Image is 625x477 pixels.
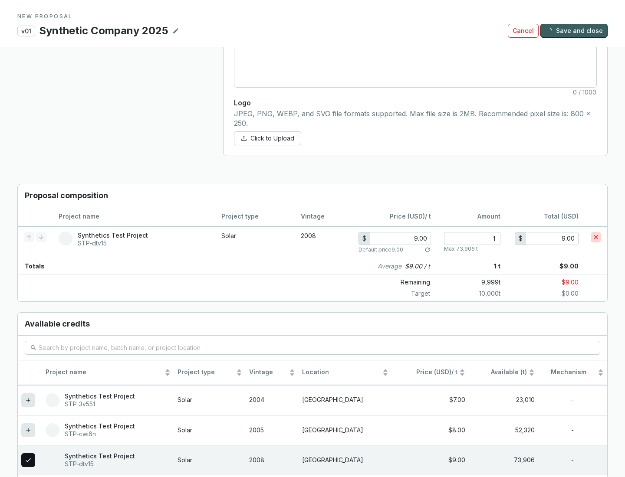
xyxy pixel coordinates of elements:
[39,23,169,38] p: Synthetic Company 2025
[515,232,526,245] div: $
[395,368,457,376] span: / t
[17,13,608,20] p: NEW PROPOSAL
[234,98,597,108] p: Logo
[378,262,401,271] i: Average
[469,445,538,475] td: 73,906
[65,430,135,438] p: STP-cwi6n
[359,289,437,298] p: Target
[538,415,607,445] td: -
[302,456,388,464] p: [GEOGRAPHIC_DATA]
[538,385,607,415] td: -
[65,392,135,400] p: Synthetics Test Project
[42,360,174,385] th: Project name
[246,360,299,385] th: Vintage
[18,258,45,274] p: Totals
[246,445,299,475] td: 2008
[302,368,381,376] span: Location
[215,207,295,226] th: Project type
[359,232,370,245] div: $
[65,452,135,460] p: Synthetics Test Project
[249,368,287,376] span: Vintage
[513,26,534,35] span: Cancel
[395,456,465,464] div: $9.00
[395,396,465,404] div: $7.00
[234,131,301,145] button: Click to Upload
[295,226,352,258] td: 2008
[299,360,392,385] th: Location
[538,445,607,475] td: -
[416,368,451,376] span: Price (USD)
[250,134,294,143] span: Click to Upload
[65,422,135,430] p: Synthetics Test Project
[500,258,607,274] p: $9.00
[542,368,596,376] span: Mechanism
[538,360,607,385] th: Mechanism
[53,207,215,226] th: Project name
[174,385,245,415] td: Solar
[78,239,148,247] p: STP-dtv15
[359,276,437,288] p: Remaining
[437,289,500,298] p: 10,000 t
[437,258,500,274] p: 1 t
[174,415,245,445] td: Solar
[18,184,607,207] h3: Proposal composition
[78,232,148,239] p: Synthetics Test Project
[544,212,579,220] span: Total (USD)
[405,262,430,271] p: $9.00 / t
[65,400,135,408] p: STP-3v551
[215,226,295,258] td: Solar
[17,26,35,36] p: v01
[246,415,299,445] td: 2005
[18,313,607,336] h3: Available credits
[174,445,245,475] td: Solar
[472,368,527,376] span: Available (t)
[469,360,538,385] th: Available (t)
[174,360,245,385] th: Project type
[500,289,607,298] p: $0.00
[178,368,234,376] span: Project type
[546,28,552,34] span: loading
[46,368,163,376] span: Project name
[500,276,607,288] p: $9.00
[246,385,299,415] td: 2004
[241,135,247,141] span: upload
[437,207,507,226] th: Amount
[556,26,603,35] span: Save and close
[444,245,478,252] p: Max 73,906 t
[395,426,465,435] div: $8.00
[469,415,538,445] td: 52,320
[65,460,135,468] p: STP-dtv15
[359,246,403,253] p: Default price 9.00
[302,396,388,404] p: [GEOGRAPHIC_DATA]
[390,212,425,220] span: Price (USD)
[39,343,587,353] input: Search by project name, batch name, or project location
[469,385,538,415] td: 23,010
[234,109,597,128] p: JPEG, PNG, WEBP, and SVG file formats supported. Max file size is 2MB. Recommended pixel size is:...
[352,207,437,226] th: / t
[302,426,388,435] p: [GEOGRAPHIC_DATA]
[540,24,608,38] button: Save and close
[508,24,539,38] button: Cancel
[437,276,500,288] p: 9,999 t
[295,207,352,226] th: Vintage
